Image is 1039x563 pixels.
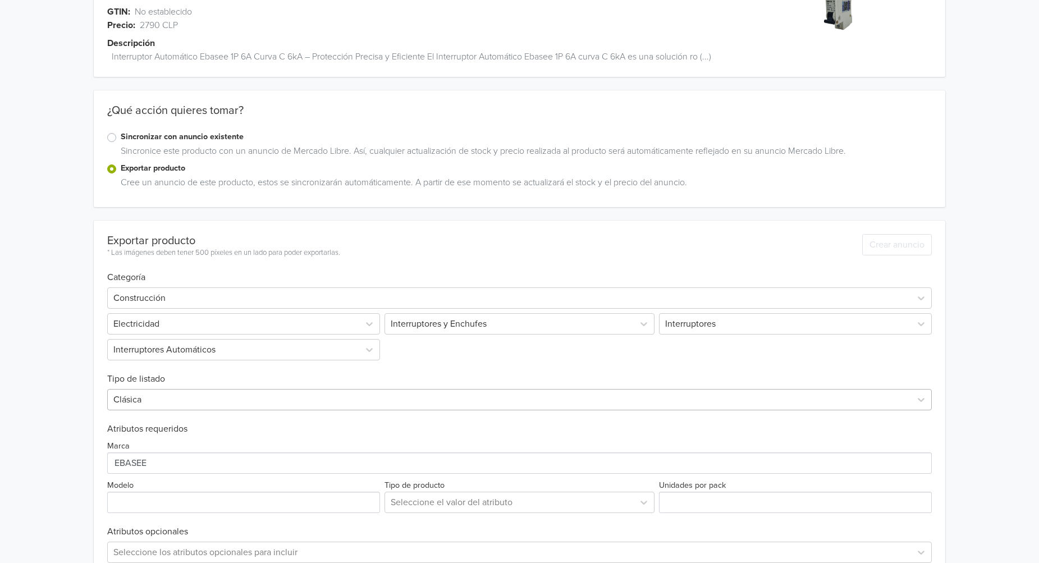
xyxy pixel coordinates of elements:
[107,527,932,537] h6: Atributos opcionales
[121,131,932,143] label: Sincronizar con anuncio existente
[385,479,445,492] label: Tipo de producto
[116,144,932,162] div: Sincronice este producto con un anuncio de Mercado Libre. Así, cualquier actualización de stock y...
[107,259,932,283] h6: Categoría
[121,162,932,175] label: Exportar producto
[107,440,130,452] label: Marca
[107,248,340,259] div: * Las imágenes deben tener 500 píxeles en un lado para poder exportarlas.
[135,5,192,19] span: No establecido
[659,479,726,492] label: Unidades por pack
[94,104,946,131] div: ¿Qué acción quieres tomar?
[116,176,932,194] div: Cree un anuncio de este producto, estos se sincronizarán automáticamente. A partir de ese momento...
[107,424,932,434] h6: Atributos requeridos
[107,19,135,32] span: Precio:
[107,360,932,385] h6: Tipo de listado
[107,36,155,50] span: Descripción
[107,234,340,248] div: Exportar producto
[862,234,932,255] button: Crear anuncio
[140,19,178,32] span: 2790 CLP
[107,5,130,19] span: GTIN:
[112,50,711,63] span: Interruptor Automático Ebasee 1P 6A Curva C 6kA – Protección Precisa y Eficiente El Interruptor A...
[107,479,134,492] label: Modelo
